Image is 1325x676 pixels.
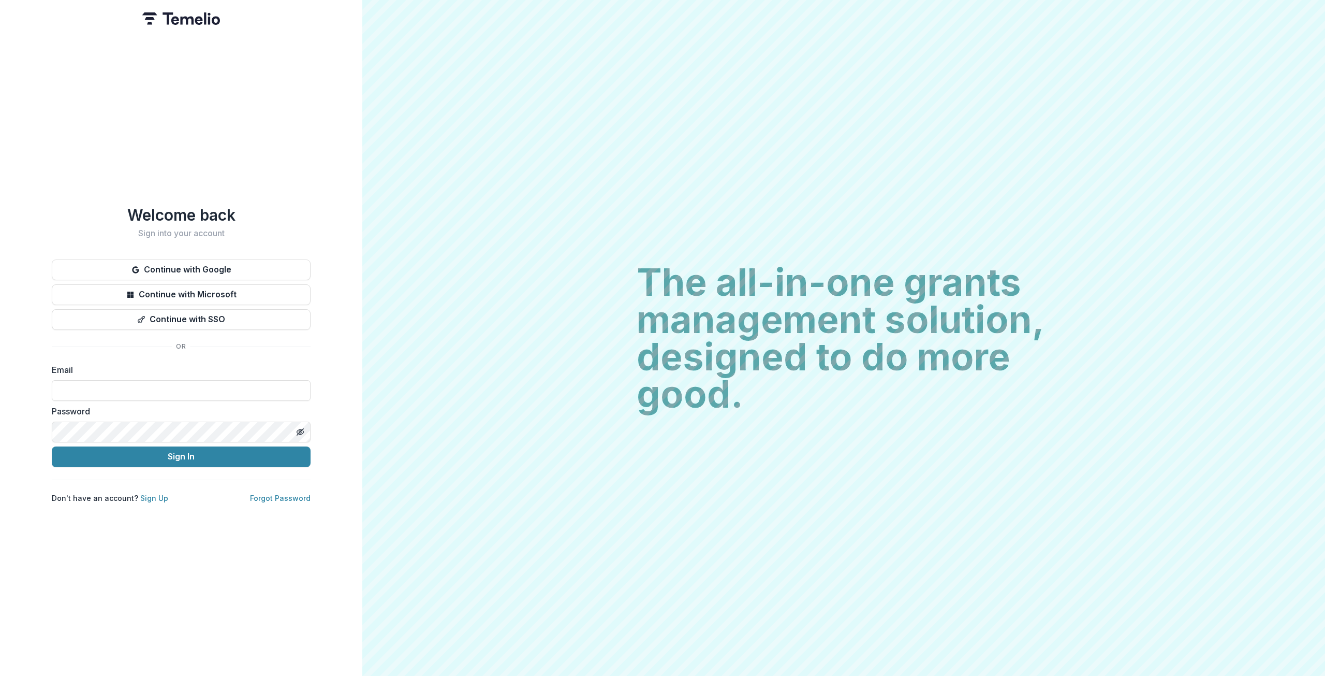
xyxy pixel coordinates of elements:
[52,260,311,280] button: Continue with Google
[292,424,308,440] button: Toggle password visibility
[52,228,311,238] h2: Sign into your account
[52,447,311,467] button: Sign In
[52,206,311,224] h1: Welcome back
[52,493,168,504] p: Don't have an account?
[250,494,311,502] a: Forgot Password
[52,284,311,305] button: Continue with Microsoft
[140,494,168,502] a: Sign Up
[142,12,220,25] img: Temelio
[52,405,304,418] label: Password
[52,364,304,376] label: Email
[52,309,311,330] button: Continue with SSO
